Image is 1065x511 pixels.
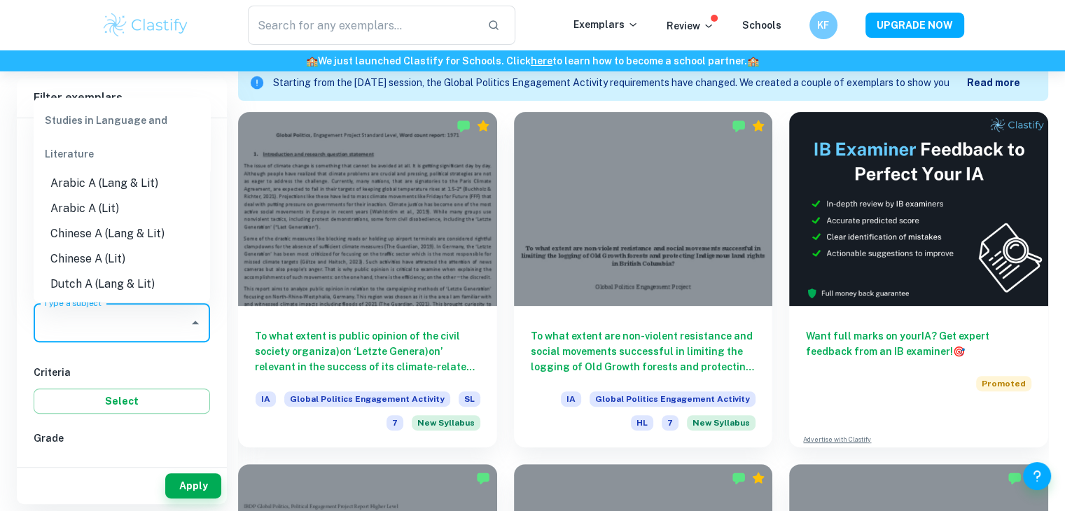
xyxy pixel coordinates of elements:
[751,119,765,133] div: Premium
[747,55,759,66] span: 🏫
[273,76,967,91] p: Starting from the [DATE] session, the Global Politics Engagement Activity requirements have chang...
[165,473,221,498] button: Apply
[561,391,581,407] span: IA
[590,391,756,407] span: Global Politics Engagement Activity
[789,112,1048,306] img: Thumbnail
[531,328,756,374] h6: To what extent are non-violent resistance and social movements successful in limiting the logging...
[387,415,403,430] span: 7
[186,313,205,332] button: Close
[1008,471,1022,485] img: Marked
[17,78,227,118] h6: Filter exemplars
[732,471,746,485] img: Marked
[102,11,190,39] img: Clastify logo
[953,346,965,357] span: 🎯
[34,246,210,272] li: Chinese A (Lit)
[476,471,490,485] img: Marked
[1023,462,1051,490] button: Help and Feedback
[34,365,210,380] h6: Criteria
[34,430,210,446] h6: Grade
[34,297,210,322] li: Dutch A (Lit)
[34,104,210,171] div: Studies in Language and Literature
[457,119,471,133] img: Marked
[34,221,210,246] li: Chinese A (Lang & Lit)
[34,388,210,414] button: Select
[865,13,964,38] button: UPGRADE NOW
[976,376,1031,391] span: Promoted
[803,435,871,444] a: Advertise with Clastify
[306,55,318,66] span: 🏫
[967,77,1020,88] b: Read more
[815,17,831,33] h6: KF
[412,415,480,430] div: Starting from the May 2026 session, the Global Politics Engagement Activity requirements have cha...
[34,196,210,221] li: Arabic A (Lit)
[3,53,1062,69] h6: We just launched Clastify for Schools. Click to learn how to become a school partner.
[255,328,480,374] h6: To what extent is public opinion of the civil society organiza)on ‘Letzte Genera)on’ relevant in ...
[412,415,480,430] span: New Syllabus
[742,20,781,31] a: Schools
[751,471,765,485] div: Premium
[476,119,490,133] div: Premium
[687,415,756,430] div: Starting from the May 2026 session, the Global Politics Engagement Activity requirements have cha...
[43,297,102,309] label: Type a subject
[789,112,1048,447] a: Want full marks on yourIA? Get expert feedback from an IB examiner!PromotedAdvertise with Clastify
[732,119,746,133] img: Marked
[459,391,480,407] span: SL
[34,272,210,297] li: Dutch A (Lang & Lit)
[238,112,497,447] a: To what extent is public opinion of the civil society organiza)on ‘Letzte Genera)on’ relevant in ...
[573,17,639,32] p: Exemplars
[34,171,210,196] li: Arabic A (Lang & Lit)
[806,328,1031,359] h6: Want full marks on your IA ? Get expert feedback from an IB examiner!
[256,391,276,407] span: IA
[284,391,450,407] span: Global Politics Engagement Activity
[809,11,837,39] button: KF
[631,415,653,430] span: HL
[662,415,678,430] span: 7
[531,55,552,66] a: here
[667,18,714,34] p: Review
[248,6,477,45] input: Search for any exemplars...
[687,415,756,430] span: New Syllabus
[514,112,773,447] a: To what extent are non-violent resistance and social movements successful in limiting the logging...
